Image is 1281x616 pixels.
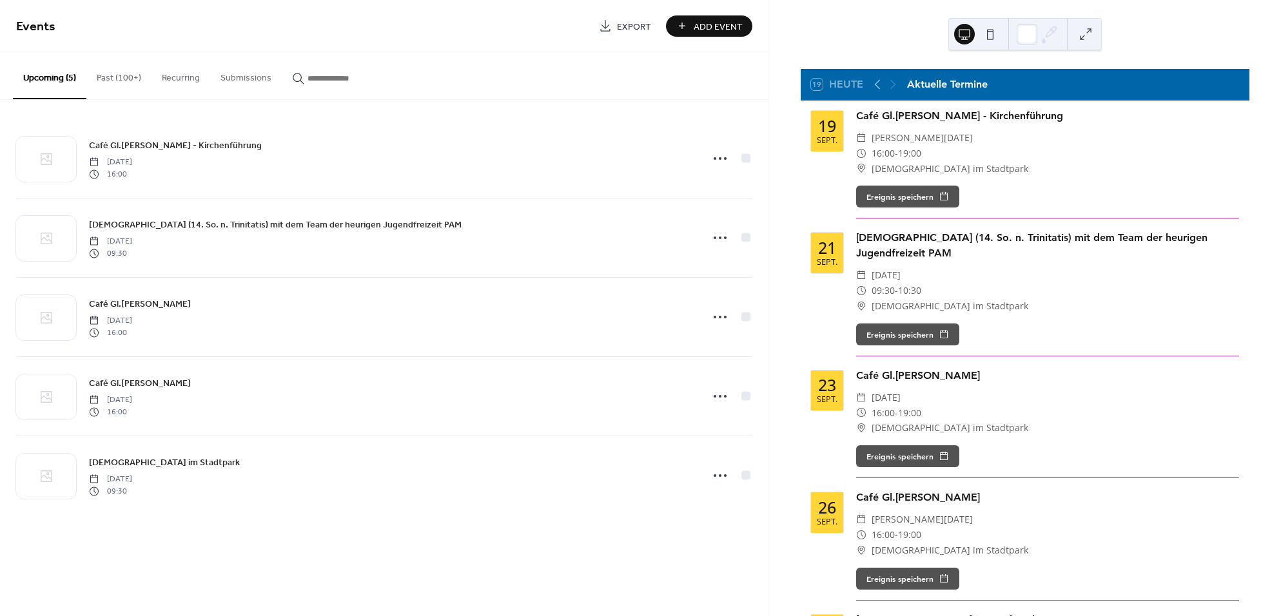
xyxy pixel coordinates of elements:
div: Sept. [817,258,837,267]
span: [DEMOGRAPHIC_DATA] im Stadtpark [872,420,1028,436]
div: ​ [856,146,866,161]
span: [DATE] [89,394,132,406]
span: - [895,405,898,421]
span: 19:00 [898,405,921,421]
span: [DATE] [89,315,132,327]
span: Add Event [694,20,743,34]
span: 09:30 [872,283,895,298]
span: 19:00 [898,146,921,161]
span: [DATE] [89,157,132,168]
a: Café Gl.[PERSON_NAME] [89,296,191,311]
span: Café Gl.[PERSON_NAME] [89,298,191,311]
button: Ereignis speichern [856,568,959,590]
div: ​ [856,527,866,543]
span: [DATE] [89,474,132,485]
a: Export [589,15,661,37]
span: Events [16,14,55,39]
span: 09:30 [89,485,132,497]
div: ​ [856,390,866,405]
span: 16:00 [872,527,895,543]
span: - [895,146,898,161]
span: [DATE] [872,390,901,405]
div: ​ [856,267,866,283]
div: Sept. [817,518,837,526]
div: Café Gl.[PERSON_NAME] [856,490,1239,505]
button: Ereignis speichern [856,445,959,467]
div: 21 [818,240,836,256]
a: Café Gl.[PERSON_NAME] - Kirchenführung [89,138,262,153]
div: Café Gl.[PERSON_NAME] [856,368,1239,383]
div: 19 [818,118,836,134]
a: [DEMOGRAPHIC_DATA] im Stadtpark [89,455,240,470]
div: ​ [856,161,866,177]
span: Café Gl.[PERSON_NAME] - Kirchenführung [89,139,262,153]
span: 19:00 [898,527,921,543]
span: - [895,527,898,543]
div: ​ [856,130,866,146]
div: 23 [818,377,836,393]
span: 16:00 [872,405,895,421]
span: [PERSON_NAME][DATE] [872,130,973,146]
div: [DEMOGRAPHIC_DATA] (14. So. n. Trinitatis) mit dem Team der heurigen Jugendfreizeit PAM [856,230,1239,261]
span: 16:00 [89,327,132,338]
span: [DEMOGRAPHIC_DATA] im Stadtpark [872,298,1028,314]
span: 16:00 [89,168,132,180]
span: Export [617,20,651,34]
div: ​ [856,543,866,558]
div: Aktuelle Termine [907,77,988,92]
span: [DEMOGRAPHIC_DATA] im Stadtpark [872,161,1028,177]
div: 26 [818,499,836,515]
div: ​ [856,420,866,436]
button: Past (100+) [86,52,152,98]
div: ​ [856,298,866,314]
div: Sept. [817,137,837,145]
div: ​ [856,283,866,298]
span: [DATE] [89,236,132,247]
button: Recurring [152,52,210,98]
span: - [895,283,898,298]
button: Add Event [666,15,752,37]
span: 16:00 [89,406,132,418]
span: 09:30 [89,247,132,259]
div: ​ [856,405,866,421]
span: [DEMOGRAPHIC_DATA] (14. So. n. Trinitatis) mit dem Team der heurigen Jugendfreizeit PAM [89,218,462,232]
span: [DEMOGRAPHIC_DATA] im Stadtpark [89,456,240,470]
span: 10:30 [898,283,921,298]
a: [DEMOGRAPHIC_DATA] (14. So. n. Trinitatis) mit dem Team der heurigen Jugendfreizeit PAM [89,217,462,232]
button: Ereignis speichern [856,186,959,207]
div: Sept. [817,396,837,404]
span: [PERSON_NAME][DATE] [872,512,973,527]
span: [DATE] [872,267,901,283]
div: Café Gl.[PERSON_NAME] - Kirchenführung [856,108,1239,124]
button: Submissions [210,52,282,98]
div: ​ [856,512,866,527]
span: Café Gl.[PERSON_NAME] [89,377,191,390]
a: Café Gl.[PERSON_NAME] [89,376,191,390]
span: 16:00 [872,146,895,161]
button: Ereignis speichern [856,323,959,345]
span: [DEMOGRAPHIC_DATA] im Stadtpark [872,543,1028,558]
button: Upcoming (5) [13,52,86,99]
